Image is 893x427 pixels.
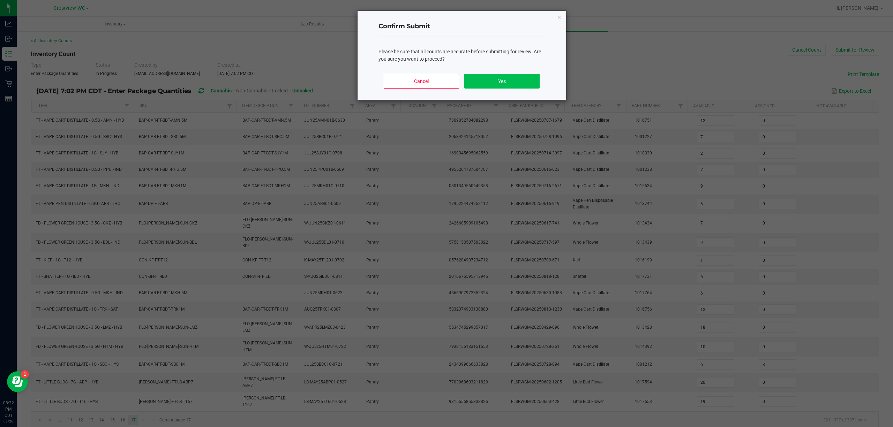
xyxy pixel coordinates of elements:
button: Yes [464,74,539,89]
button: Cancel [384,74,459,89]
button: Close [557,13,562,21]
iframe: Resource center unread badge [21,370,29,379]
h4: Confirm Submit [378,22,545,31]
div: Please be sure that all counts are accurate before submitting for review. Are you sure you want t... [378,48,545,63]
iframe: Resource center [7,371,28,392]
